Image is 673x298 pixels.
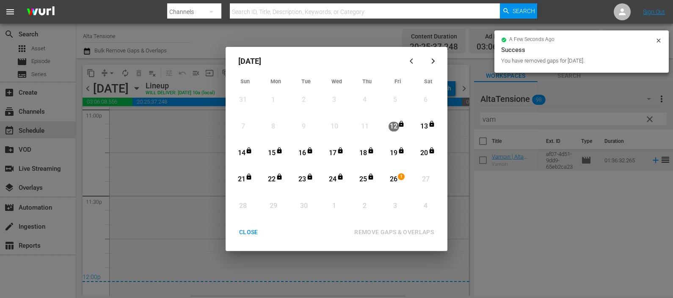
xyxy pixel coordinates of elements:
[329,122,339,131] div: 10
[501,45,662,55] div: Success
[329,201,339,211] div: 1
[232,227,265,238] div: CLOSE
[424,78,432,85] span: Sat
[268,201,279,211] div: 29
[267,175,277,184] div: 22
[394,78,401,85] span: Fri
[331,78,342,85] span: Wed
[301,78,311,85] span: Tue
[390,201,400,211] div: 3
[238,201,248,211] div: 28
[513,3,535,19] span: Search
[420,201,431,211] div: 4
[236,148,247,158] div: 14
[389,148,399,158] div: 19
[359,122,370,131] div: 11
[398,173,404,180] span: 1
[268,95,279,105] div: 1
[229,224,268,240] button: CLOSE
[298,95,309,105] div: 2
[419,122,430,131] div: 13
[238,95,248,105] div: 31
[328,175,338,184] div: 24
[297,175,308,184] div: 23
[359,201,370,211] div: 2
[297,148,308,158] div: 16
[267,148,277,158] div: 15
[390,95,400,105] div: 5
[389,122,399,131] div: 12
[230,51,403,71] div: [DATE]
[362,78,372,85] span: Thu
[419,148,430,158] div: 20
[298,201,309,211] div: 30
[270,78,281,85] span: Mon
[501,57,653,65] div: You have removed gaps for [DATE].
[389,175,399,184] div: 26
[643,8,665,15] a: Sign Out
[509,36,554,43] span: a few seconds ago
[230,76,443,220] div: Month View
[329,95,339,105] div: 3
[420,175,431,184] div: 27
[236,175,247,184] div: 21
[420,95,431,105] div: 6
[238,122,248,131] div: 7
[20,2,61,22] img: ans4CAIJ8jUAAAAAAAAAAAAAAAAAAAAAAAAgQb4GAAAAAAAAAAAAAAAAAAAAAAAAJMjXAAAAAAAAAAAAAAAAAAAAAAAAgAT5G...
[358,175,369,184] div: 25
[359,95,370,105] div: 4
[328,148,338,158] div: 17
[358,148,369,158] div: 18
[268,122,279,131] div: 8
[298,122,309,131] div: 9
[5,7,15,17] span: menu
[240,78,250,85] span: Sun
